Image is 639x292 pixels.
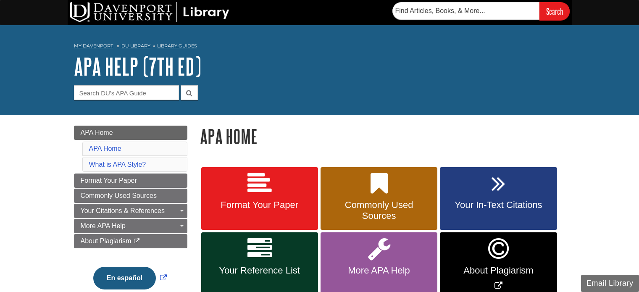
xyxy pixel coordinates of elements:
a: APA Help (7th Ed) [74,53,201,79]
a: Format Your Paper [74,174,187,188]
a: About Plagiarism [74,234,187,248]
a: Your In-Text Citations [440,167,557,230]
i: This link opens in a new window [133,239,140,244]
span: Your Citations & References [81,207,165,214]
h1: APA Home [200,126,565,147]
a: APA Home [74,126,187,140]
nav: breadcrumb [74,40,565,54]
input: Find Articles, Books, & More... [392,2,539,20]
button: Email Library [581,275,639,292]
a: Commonly Used Sources [321,167,437,230]
span: About Plagiarism [81,237,131,245]
span: More APA Help [327,265,431,276]
a: Link opens in new window [91,274,169,281]
input: Search [539,2,570,20]
input: Search DU's APA Guide [74,85,179,100]
a: DU Library [121,43,150,49]
a: My Davenport [74,42,113,50]
span: Format Your Paper [208,200,312,210]
a: Format Your Paper [201,167,318,230]
a: APA Home [89,145,121,152]
span: Your In-Text Citations [446,200,550,210]
form: Searches DU Library's articles, books, and more [392,2,570,20]
a: Your Citations & References [74,204,187,218]
span: Your Reference List [208,265,312,276]
a: Library Guides [157,43,197,49]
span: About Plagiarism [446,265,550,276]
span: Format Your Paper [81,177,137,184]
a: Commonly Used Sources [74,189,187,203]
button: En español [93,267,156,289]
a: What is APA Style? [89,161,146,168]
img: DU Library [70,2,229,22]
span: APA Home [81,129,113,136]
span: Commonly Used Sources [327,200,431,221]
span: More APA Help [81,222,126,229]
a: More APA Help [74,219,187,233]
span: Commonly Used Sources [81,192,157,199]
